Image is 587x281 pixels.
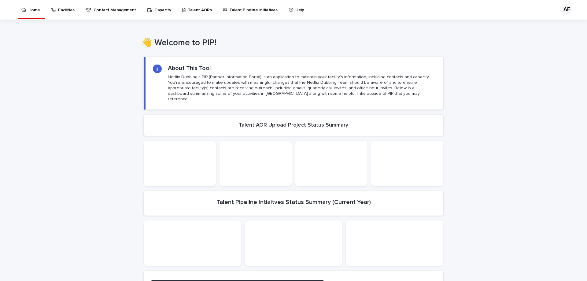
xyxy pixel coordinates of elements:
p: Netflix Dubbing's PIP (Partner Information Portal) is an application to maintain your facility's ... [168,74,436,102]
div: AF [562,5,572,15]
h1: 👋 Welcome to PIP! [142,38,441,48]
h2: Talent AOR Upload Project Status Summary [239,122,348,129]
h2: Talent Pipeline Intiaitves Status Summary (Current Year) [216,198,371,206]
h2: About This Tool [168,65,211,72]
